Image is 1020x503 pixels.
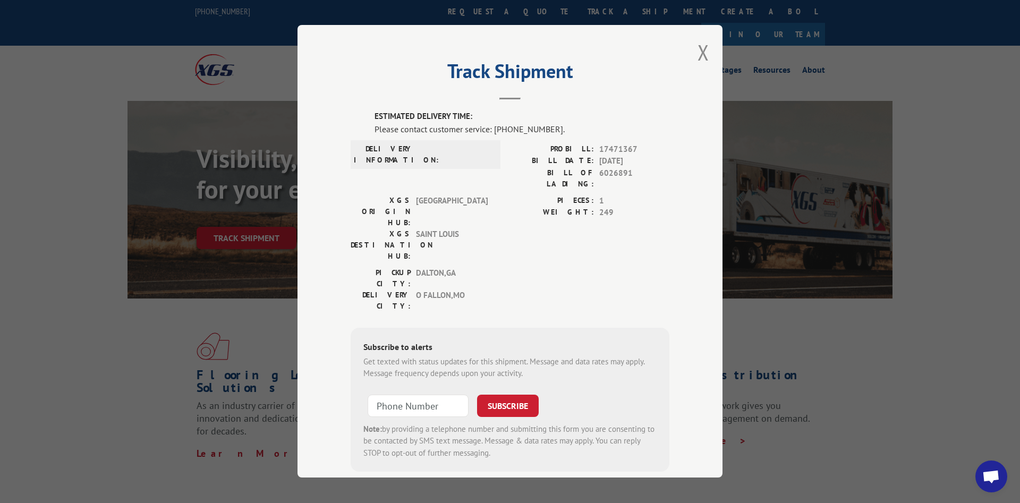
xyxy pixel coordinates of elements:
[975,461,1007,492] div: Open chat
[363,424,382,434] strong: Note:
[363,423,657,459] div: by providing a telephone number and submitting this form you are consenting to be contacted by SM...
[375,123,669,135] div: Please contact customer service: [PHONE_NUMBER].
[416,289,488,312] span: O FALLON , MO
[599,155,669,167] span: [DATE]
[416,228,488,262] span: SAINT LOUIS
[599,167,669,190] span: 6026891
[354,143,414,166] label: DELIVERY INFORMATION:
[510,167,594,190] label: BILL OF LADING:
[698,38,709,66] button: Close modal
[363,340,657,356] div: Subscribe to alerts
[510,143,594,156] label: PROBILL:
[368,395,469,417] input: Phone Number
[599,195,669,207] span: 1
[510,155,594,167] label: BILL DATE:
[351,289,411,312] label: DELIVERY CITY:
[510,195,594,207] label: PIECES:
[477,395,539,417] button: SUBSCRIBE
[599,207,669,219] span: 249
[351,195,411,228] label: XGS ORIGIN HUB:
[510,207,594,219] label: WEIGHT:
[416,195,488,228] span: [GEOGRAPHIC_DATA]
[375,110,669,123] label: ESTIMATED DELIVERY TIME:
[363,356,657,380] div: Get texted with status updates for this shipment. Message and data rates may apply. Message frequ...
[351,228,411,262] label: XGS DESTINATION HUB:
[351,64,669,84] h2: Track Shipment
[416,267,488,289] span: DALTON , GA
[599,143,669,156] span: 17471367
[351,267,411,289] label: PICKUP CITY:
